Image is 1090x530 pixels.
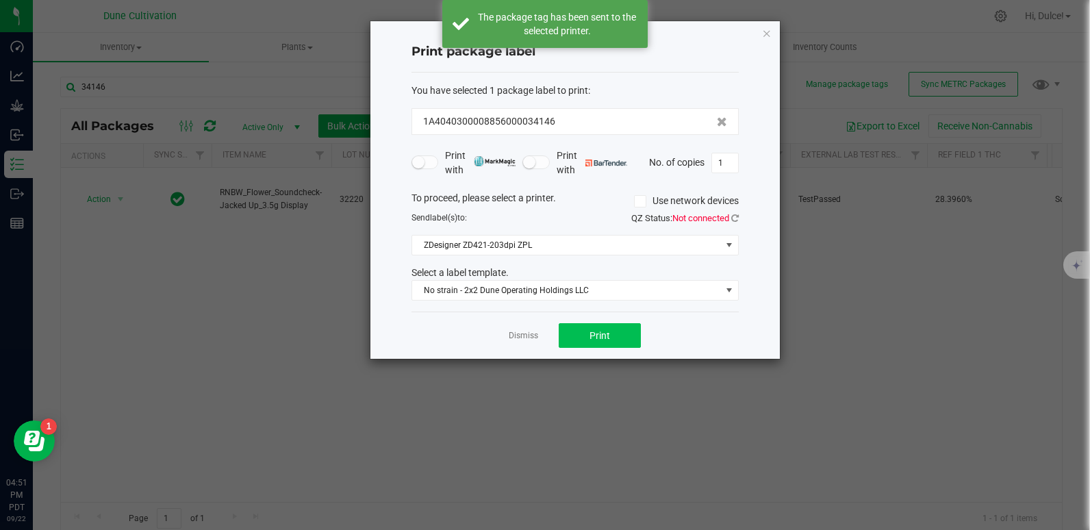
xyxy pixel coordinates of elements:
[557,149,627,177] span: Print with
[672,213,729,223] span: Not connected
[411,43,739,61] h4: Print package label
[590,330,610,341] span: Print
[14,420,55,462] iframe: Resource center
[634,194,739,208] label: Use network devices
[411,213,467,223] span: Send to:
[430,213,457,223] span: label(s)
[40,418,57,435] iframe: Resource center unread badge
[401,191,749,212] div: To proceed, please select a printer.
[412,281,721,300] span: No strain - 2x2 Dune Operating Holdings LLC
[412,236,721,255] span: ZDesigner ZD421-203dpi ZPL
[649,156,705,167] span: No. of copies
[411,85,588,96] span: You have selected 1 package label to print
[477,10,637,38] div: The package tag has been sent to the selected printer.
[509,330,538,342] a: Dismiss
[631,213,739,223] span: QZ Status:
[559,323,641,348] button: Print
[445,149,516,177] span: Print with
[423,114,555,129] span: 1A4040300008856000034146
[585,160,627,166] img: bartender.png
[411,84,739,98] div: :
[401,266,749,280] div: Select a label template.
[474,156,516,166] img: mark_magic_cybra.png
